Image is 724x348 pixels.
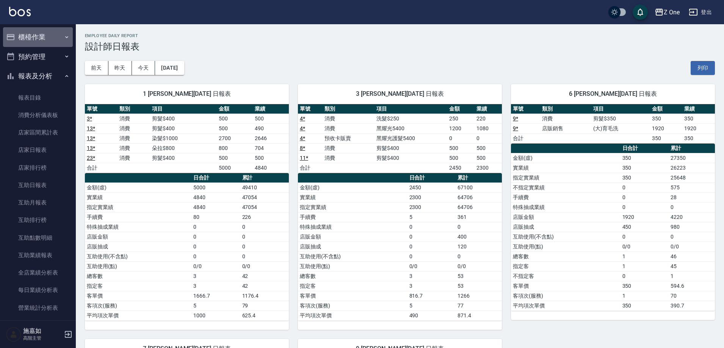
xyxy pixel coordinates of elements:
[85,104,118,114] th: 單號
[407,311,456,320] td: 490
[511,212,621,222] td: 店販金額
[456,222,502,232] td: 0
[85,202,191,212] td: 指定實業績
[85,251,191,261] td: 互助使用(不含點)
[3,211,73,229] a: 互助排行榜
[217,114,253,123] td: 500
[682,114,715,123] td: 350
[150,123,217,133] td: 剪髮$400
[3,194,73,211] a: 互助月報表
[298,242,407,251] td: 店販抽成
[85,163,118,173] td: 合計
[650,114,683,123] td: 350
[456,212,502,222] td: 361
[118,153,150,163] td: 消費
[191,291,240,301] td: 1666.7
[669,242,715,251] td: 0/0
[323,104,375,114] th: 類別
[621,232,669,242] td: 0
[511,133,541,143] td: 合計
[240,202,289,212] td: 47054
[669,183,715,192] td: 575
[191,222,240,232] td: 0
[150,143,217,153] td: 朵拉$800
[3,27,73,47] button: 櫃檯作業
[475,133,502,143] td: 0
[3,89,73,106] a: 報表目錄
[298,311,407,320] td: 平均項次單價
[511,144,715,311] table: a dense table
[621,173,669,183] td: 350
[298,281,407,291] td: 指定客
[669,301,715,311] td: 390.7
[621,163,669,173] td: 350
[511,153,621,163] td: 金額(虛)
[511,173,621,183] td: 指定實業績
[118,143,150,153] td: 消費
[3,159,73,176] a: 店家排行榜
[118,104,150,114] th: 類別
[669,251,715,261] td: 46
[511,192,621,202] td: 手續費
[407,242,456,251] td: 0
[3,317,73,334] a: 營業項目月分析表
[298,104,502,173] table: a dense table
[240,311,289,320] td: 625.4
[3,124,73,141] a: 店家區間累計表
[447,153,475,163] td: 500
[323,143,375,153] td: 消費
[407,222,456,232] td: 0
[511,222,621,232] td: 店販抽成
[298,173,502,321] table: a dense table
[650,133,683,143] td: 350
[191,173,240,183] th: 日合計
[520,90,706,98] span: 6 [PERSON_NAME][DATE] 日報表
[298,222,407,232] td: 特殊抽成業績
[456,291,502,301] td: 1266
[447,104,475,114] th: 金額
[407,173,456,183] th: 日合計
[118,123,150,133] td: 消費
[621,183,669,192] td: 0
[375,143,447,153] td: 剪髮$400
[85,222,191,232] td: 特殊抽成業績
[447,133,475,143] td: 0
[447,163,475,173] td: 2450
[669,261,715,271] td: 45
[253,104,289,114] th: 業績
[191,192,240,202] td: 4840
[191,202,240,212] td: 4840
[253,143,289,153] td: 704
[621,153,669,163] td: 350
[475,104,502,114] th: 業績
[475,123,502,133] td: 1080
[447,114,475,123] td: 250
[621,301,669,311] td: 350
[669,163,715,173] td: 26223
[447,143,475,153] td: 500
[669,144,715,153] th: 累計
[456,251,502,261] td: 0
[591,114,650,123] td: 剪髮$350
[475,153,502,163] td: 500
[85,232,191,242] td: 店販金額
[217,143,253,153] td: 800
[85,61,108,75] button: 前天
[323,133,375,143] td: 預收卡販賣
[191,232,240,242] td: 0
[407,251,456,261] td: 0
[217,133,253,143] td: 2700
[253,163,289,173] td: 4840
[650,104,683,114] th: 金額
[511,301,621,311] td: 平均項次單價
[456,232,502,242] td: 400
[407,301,456,311] td: 5
[633,5,648,20] button: save
[253,133,289,143] td: 2646
[85,33,715,38] h2: Employee Daily Report
[94,90,280,98] span: 1 [PERSON_NAME][DATE] 日報表
[407,192,456,202] td: 2300
[3,176,73,194] a: 互助日報表
[621,271,669,281] td: 0
[407,202,456,212] td: 2300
